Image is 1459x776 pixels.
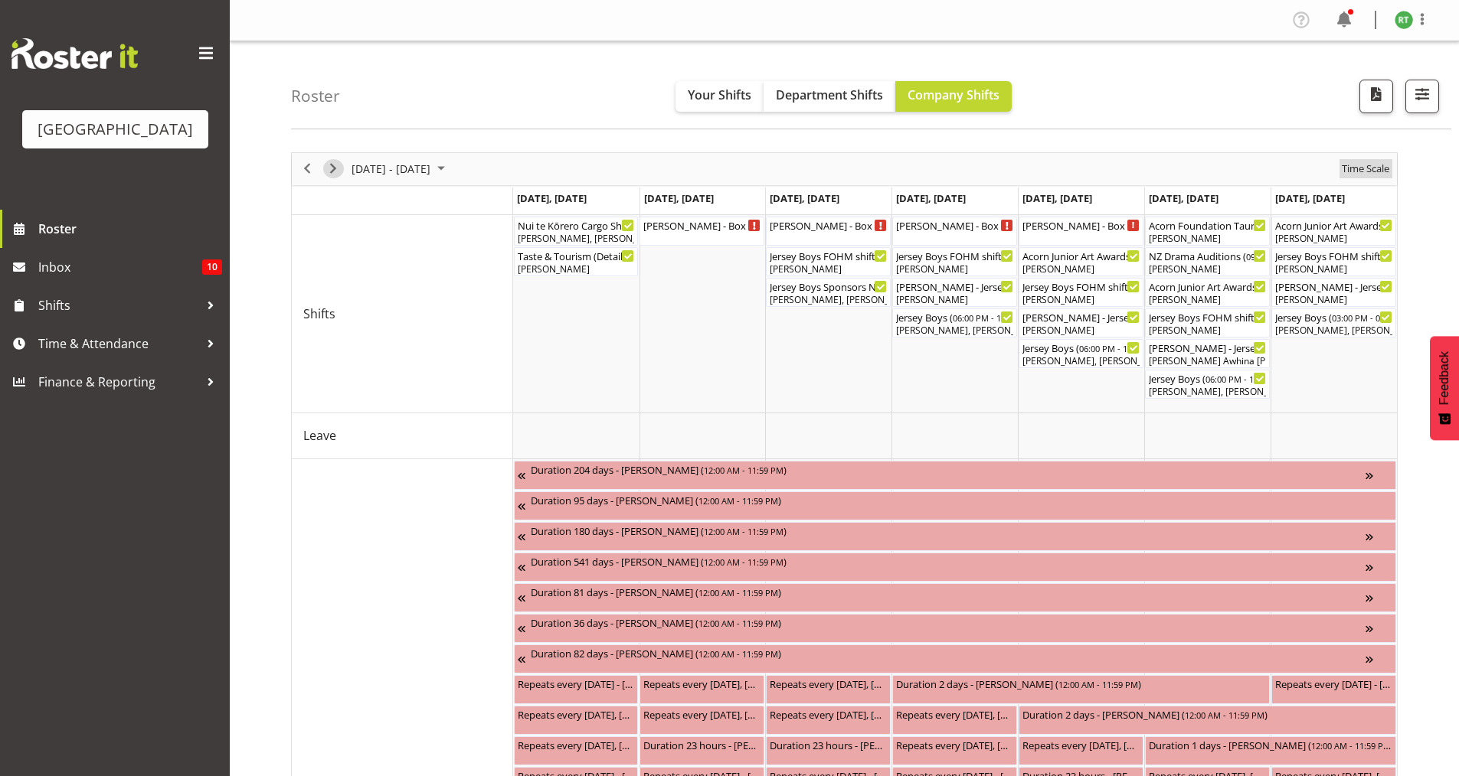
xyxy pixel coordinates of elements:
[892,706,1017,735] div: Unavailability"s event - Repeats every monday, tuesday, wednesday, thursday, friday, saturday, su...
[1275,676,1392,691] div: Repeats every [DATE] - [PERSON_NAME] ( )
[640,217,764,246] div: Shifts"s event - Wendy - Box Office (Daytime Shifts) Begin From Tuesday, September 9, 2025 at 10:...
[688,86,751,103] span: Your Shifts
[640,675,764,704] div: Unavailability"s event - Repeats every monday, tuesday, saturday, sunday - Dion Stewart Begin Fro...
[1022,354,1140,368] div: [PERSON_NAME], [PERSON_NAME], [PERSON_NAME], [PERSON_NAME], [PERSON_NAME], [PERSON_NAME]
[643,706,761,722] div: Repeats every [DATE], [DATE], [DATE], [DATE], [DATE], [DATE], [DATE] - [PERSON_NAME] ( )
[514,644,1396,673] div: Unavailability"s event - Duration 82 days - David Fourie Begin From Wednesday, August 20, 2025 at...
[896,324,1013,337] div: [PERSON_NAME], [PERSON_NAME], [PERSON_NAME], [PERSON_NAME], [PERSON_NAME], [PERSON_NAME], [PERSON...
[1145,736,1396,765] div: Unavailability"s event - Duration 1 days - Hanna Peters Begin From Saturday, September 13, 2025 a...
[1022,340,1140,355] div: Jersey Boys ( )
[1145,247,1270,276] div: Shifts"s event - NZ Drama Auditions Begin From Saturday, September 13, 2025 at 9:15:00 AM GMT+12:...
[1145,308,1270,337] div: Shifts"s event - Jersey Boys FOHM shift Begin From Saturday, September 13, 2025 at 5:15:00 PM GMT...
[1022,279,1140,294] div: Jersey Boys FOHM shift ( )
[1405,80,1439,113] button: Filter Shifts
[1271,675,1396,704] div: Unavailability"s event - Repeats every sunday - Jordan Sanft Begin From Sunday, September 14, 202...
[518,217,635,233] div: Nui te Kōrero Cargo Shed ( )
[1185,709,1264,721] span: 12:00 AM - 11:59 PM
[1019,736,1143,765] div: Unavailability"s event - Repeats every monday, tuesday, wednesday, thursday, friday, saturday, su...
[892,278,1017,307] div: Shifts"s event - Wendy - Jersey Boys - Box Office Begin From Thursday, September 11, 2025 at 5:30...
[518,262,635,276] div: [PERSON_NAME]
[1022,191,1092,205] span: [DATE], [DATE]
[1019,278,1143,307] div: Shifts"s event - Jersey Boys FOHM shift Begin From Friday, September 12, 2025 at 5:15:00 PM GMT+1...
[38,294,199,317] span: Shifts
[770,676,887,691] div: Repeats every [DATE], [DATE], [DATE], [DATE], [DATE], [DATE], [DATE] - [PERSON_NAME] ( )
[1019,706,1396,735] div: Unavailability"s event - Duration 2 days - Amy Duncanson Begin From Friday, September 12, 2025 at...
[764,81,895,112] button: Department Shifts
[1019,217,1143,246] div: Shifts"s event - Wendy - Box Office (Daytime Shifts) Begin From Friday, September 12, 2025 at 10:...
[349,159,452,178] button: August 2025
[518,706,635,722] div: Repeats every [DATE], [DATE], [DATE], [DATE] - [PERSON_NAME] ( )
[1246,250,1326,262] span: 09:15 AM - 01:15 PM
[766,278,891,307] div: Shifts"s event - Jersey Boys Sponsors Night Begin From Wednesday, September 10, 2025 at 5:15:00 P...
[643,737,761,752] div: Duration 23 hours - [PERSON_NAME] ( )
[1149,340,1266,355] div: [PERSON_NAME] - Jersey Boys - Box Office ( )
[1149,293,1266,307] div: [PERSON_NAME]
[202,259,222,275] span: 10
[908,86,999,103] span: Company Shifts
[1359,80,1393,113] button: Download a PDF of the roster according to the set date range.
[1340,159,1391,178] span: Time Scale
[640,736,764,765] div: Unavailability"s event - Duration 23 hours - Sumner Raos Begin From Tuesday, September 9, 2025 at...
[1019,247,1143,276] div: Shifts"s event - Acorn Junior Art Awards - X-Space. FOHM/Bar Shift Begin From Friday, September 1...
[1022,248,1140,263] div: Acorn Junior Art Awards - X-Space. FOHM/Bar Shift ( )
[896,279,1013,294] div: [PERSON_NAME] - Jersey Boys - Box Office ( )
[896,217,1013,233] div: [PERSON_NAME] - Box Office (Daytime Shifts) ( )
[770,248,887,263] div: Jersey Boys FOHM shift ( )
[1438,351,1451,405] span: Feedback
[514,583,1396,612] div: Unavailability"s event - Duration 81 days - Grace Cavell Begin From Thursday, July 17, 2025 at 12...
[1275,324,1392,337] div: [PERSON_NAME], [PERSON_NAME], [PERSON_NAME], [PERSON_NAME], [PERSON_NAME], [PERSON_NAME], [PERSON...
[766,675,891,704] div: Unavailability"s event - Repeats every monday, tuesday, wednesday, thursday, friday, saturday, su...
[892,736,1017,765] div: Unavailability"s event - Repeats every wednesday, thursday - Max Allan Begin From Thursday, Septe...
[1149,370,1266,386] div: Jersey Boys ( )
[1149,232,1266,246] div: [PERSON_NAME]
[38,118,193,141] div: [GEOGRAPHIC_DATA]
[292,215,513,413] td: Shifts resource
[531,492,1392,507] div: Duration 95 days - [PERSON_NAME] ( )
[1022,262,1140,276] div: [PERSON_NAME]
[1271,278,1396,307] div: Shifts"s event - Lisa - Jersey Boys - Box Office Begin From Sunday, September 14, 2025 at 2:30:00...
[1205,373,1285,385] span: 06:00 PM - 10:10 PM
[514,553,1396,582] div: Unavailability"s event - Duration 541 days - Thomas Bohanna Begin From Tuesday, July 8, 2025 at 1...
[294,153,320,185] div: previous period
[514,736,639,765] div: Unavailability"s event - Repeats every monday, tuesday, wednesday, thursday, friday, saturday, su...
[1022,217,1140,233] div: [PERSON_NAME] - Box Office (Daytime Shifts) ( )
[518,248,635,263] div: Taste & Tourism (Details TBC) ( )
[895,81,1012,112] button: Company Shifts
[766,736,891,765] div: Unavailability"s event - Duration 23 hours - Renée Hewitt Begin From Wednesday, September 10, 202...
[38,370,199,393] span: Finance & Reporting
[1145,278,1270,307] div: Shifts"s event - Acorn Junior Art Awards - X-Space Begin From Saturday, September 13, 2025 at 9:4...
[698,617,778,629] span: 12:00 AM - 11:59 PM
[698,586,778,598] span: 12:00 AM - 11:59 PM
[1149,324,1266,337] div: [PERSON_NAME]
[776,86,883,103] span: Department Shifts
[1019,339,1143,368] div: Shifts"s event - Jersey Boys Begin From Friday, September 12, 2025 at 6:00:00 PM GMT+12:00 Ends A...
[892,247,1017,276] div: Shifts"s event - Jersey Boys FOHM shift Begin From Thursday, September 11, 2025 at 5:15:00 PM GMT...
[1332,311,1412,324] span: 03:00 PM - 07:10 PM
[38,217,222,240] span: Roster
[11,38,138,69] img: Rosterit website logo
[350,159,432,178] span: [DATE] - [DATE]
[1058,678,1138,690] span: 12:00 AM - 11:59 PM
[1149,385,1266,399] div: [PERSON_NAME], [PERSON_NAME], [PERSON_NAME], [PERSON_NAME], [PERSON_NAME], [PERSON_NAME], [PERSON...
[292,413,513,459] td: Leave resource
[1145,217,1270,246] div: Shifts"s event - Acorn Foundation Tauranga Distributions Morning Tea Cargo Shed Begin From Saturd...
[297,159,318,178] button: Previous
[531,645,1366,660] div: Duration 82 days - [PERSON_NAME] ( )
[704,525,783,537] span: 12:00 AM - 11:59 PM
[514,247,639,276] div: Shifts"s event - Taste & Tourism (Details TBC) Begin From Monday, September 8, 2025 at 4:00:00 PM...
[704,556,783,568] span: 12:00 AM - 11:59 PM
[896,191,966,205] span: [DATE], [DATE]
[517,191,587,205] span: [DATE], [DATE]
[896,248,1013,263] div: Jersey Boys FOHM shift ( )
[1275,309,1392,324] div: Jersey Boys ( )
[698,647,778,660] span: 12:00 AM - 11:59 PM
[896,676,1266,691] div: Duration 2 days - [PERSON_NAME] ( )
[1271,217,1396,246] div: Shifts"s event - Acorn Junior Art Awards - X-Space Begin From Sunday, September 14, 2025 at 9:45:...
[1022,706,1392,722] div: Duration 2 days - [PERSON_NAME] ( )
[514,706,639,735] div: Unavailability"s event - Repeats every monday, tuesday, saturday, sunday - Dion Stewart Begin Fro...
[892,217,1017,246] div: Shifts"s event - Wendy - Box Office (Daytime Shifts) Begin From Thursday, September 11, 2025 at 1...
[514,614,1396,643] div: Unavailability"s event - Duration 36 days - Caro Richards Begin From Sunday, August 10, 2025 at 1...
[514,522,1396,551] div: Unavailability"s event - Duration 180 days - Katrina Luca Begin From Friday, July 4, 2025 at 12:0...
[1022,737,1140,752] div: Repeats every [DATE], [DATE], [DATE], [DATE], [DATE], [DATE], [DATE] - [PERSON_NAME] ( )
[1022,324,1140,337] div: [PERSON_NAME]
